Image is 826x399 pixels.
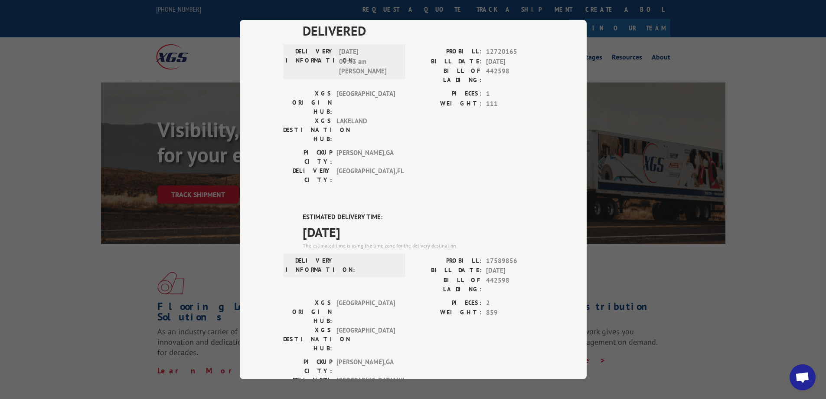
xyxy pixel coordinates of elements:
[486,99,543,109] span: 111
[283,166,332,185] label: DELIVERY CITY:
[339,47,398,76] span: [DATE] 09:43 am [PERSON_NAME]
[336,116,395,144] span: LAKELAND
[413,256,482,266] label: PROBILL:
[413,57,482,67] label: BILL DATE:
[303,21,543,40] span: DELIVERED
[413,276,482,294] label: BILL OF LADING:
[303,222,543,242] span: [DATE]
[486,47,543,57] span: 12720165
[486,276,543,294] span: 442598
[790,364,816,390] a: Open chat
[486,266,543,276] span: [DATE]
[336,298,395,326] span: [GEOGRAPHIC_DATA]
[413,89,482,99] label: PIECES:
[283,326,332,353] label: XGS DESTINATION HUB:
[486,298,543,308] span: 2
[286,256,335,274] label: DELIVERY INFORMATION:
[283,89,332,116] label: XGS ORIGIN HUB:
[486,256,543,266] span: 17589856
[336,376,395,394] span: [GEOGRAPHIC_DATA] , WI
[486,66,543,85] span: 442598
[413,308,482,318] label: WEIGHT:
[413,266,482,276] label: BILL DATE:
[283,148,332,166] label: PICKUP CITY:
[286,47,335,76] label: DELIVERY INFORMATION:
[283,116,332,144] label: XGS DESTINATION HUB:
[336,89,395,116] span: [GEOGRAPHIC_DATA]
[413,47,482,57] label: PROBILL:
[413,298,482,308] label: PIECES:
[336,326,395,353] span: [GEOGRAPHIC_DATA]
[486,57,543,67] span: [DATE]
[283,298,332,326] label: XGS ORIGIN HUB:
[413,99,482,109] label: WEIGHT:
[336,148,395,166] span: [PERSON_NAME] , GA
[303,242,543,250] div: The estimated time is using the time zone for the delivery destination.
[336,357,395,376] span: [PERSON_NAME] , GA
[283,357,332,376] label: PICKUP CITY:
[336,166,395,185] span: [GEOGRAPHIC_DATA] , FL
[486,308,543,318] span: 859
[413,66,482,85] label: BILL OF LADING:
[486,89,543,99] span: 1
[303,212,543,222] label: ESTIMATED DELIVERY TIME:
[283,376,332,394] label: DELIVERY CITY:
